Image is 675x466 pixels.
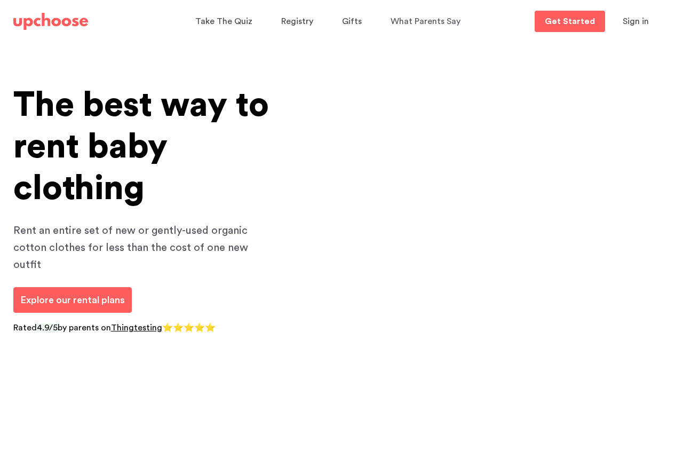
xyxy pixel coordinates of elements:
[342,17,362,26] span: Gifts
[13,88,269,206] span: The best way to rent baby clothing
[13,323,37,332] span: Rated
[37,323,58,332] span: 4.9/5
[13,11,88,33] a: UpChoose
[13,13,88,30] img: UpChoose
[195,17,252,26] span: Take The Quiz
[545,17,595,26] p: Get Started
[535,11,605,32] a: Get Started
[20,295,125,305] span: Explore our rental plans
[58,323,111,332] span: by parents on
[391,17,460,26] span: What Parents Say
[13,287,132,313] a: Explore our rental plans
[13,222,269,273] p: Rent an entire set of new or gently-used organic cotton clothes for less than the cost of one new...
[195,11,256,32] a: Take The Quiz
[391,11,464,32] a: What Parents Say
[162,323,216,332] span: ⭐⭐⭐⭐⭐
[281,17,313,26] span: Registry
[281,11,316,32] a: Registry
[342,11,365,32] a: Gifts
[623,17,649,26] span: Sign in
[111,323,162,332] a: Thingtesting
[609,11,662,32] button: Sign in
